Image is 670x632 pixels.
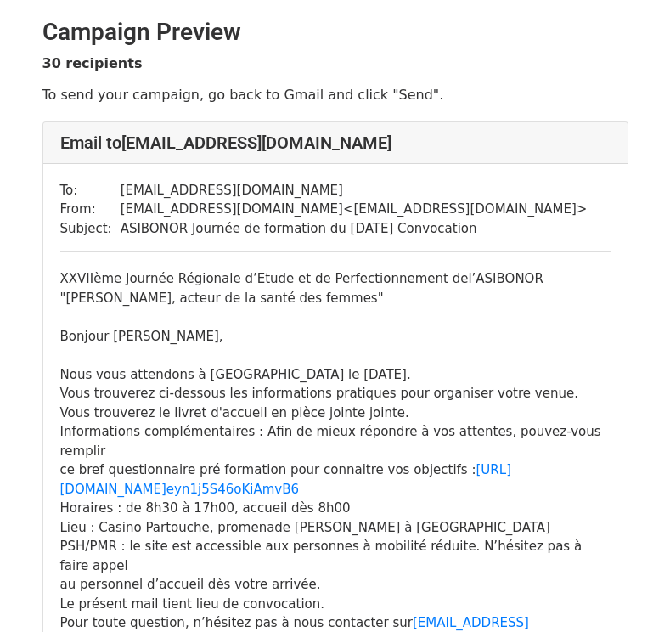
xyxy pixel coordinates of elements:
[60,133,611,153] h4: Email to [EMAIL_ADDRESS][DOMAIN_NAME]
[121,181,588,200] td: [EMAIL_ADDRESS][DOMAIN_NAME]
[60,200,121,219] td: From:
[121,219,588,239] td: ASIBONOR Journée de formation du [DATE] Convocation
[60,462,511,497] a: [URL][DOMAIN_NAME]eyn1j5S46oKiAmvB6
[42,86,628,104] p: To send your campaign, go back to Gmail and click "Send".
[60,219,121,239] td: Subject:
[60,181,121,200] td: To:
[60,384,611,595] div: Vous trouverez ci-dessous les informations pratiques pour organiser votre venue. Vous trouverez l...
[42,18,628,47] h2: Campaign Preview
[42,55,143,71] strong: 30 recipients
[121,200,588,219] td: [EMAIL_ADDRESS][DOMAIN_NAME] < [EMAIL_ADDRESS][DOMAIN_NAME] >
[468,271,543,286] span: l’ASIBONOR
